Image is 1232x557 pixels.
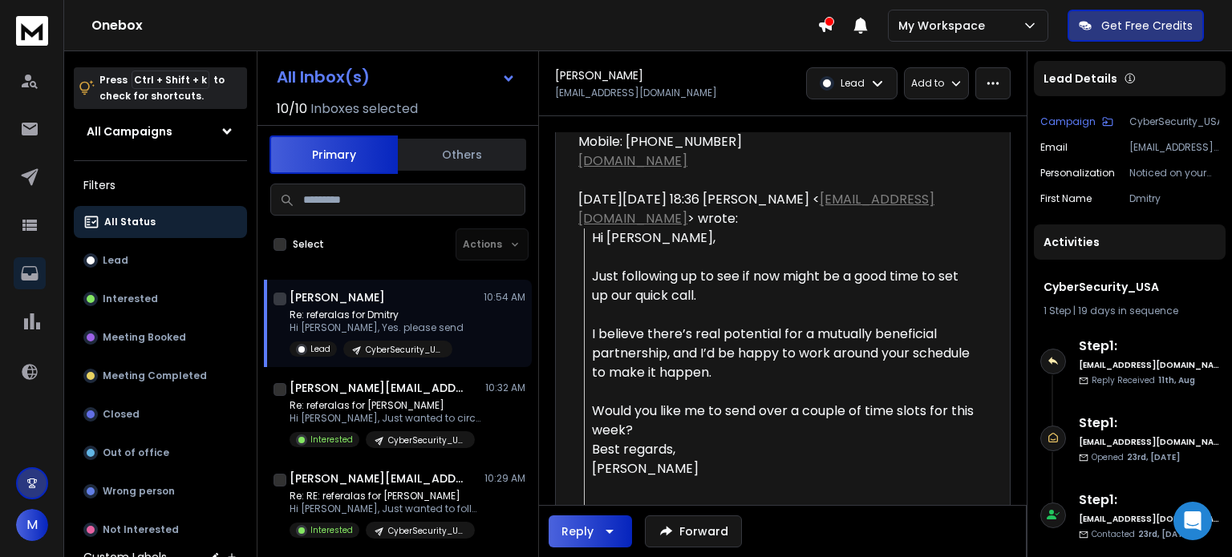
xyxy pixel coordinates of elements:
[277,99,307,119] span: 10 / 10
[277,69,370,85] h1: All Inbox(s)
[1044,279,1216,295] h1: CyberSecurity_USA
[74,206,247,238] button: All Status
[74,360,247,392] button: Meeting Completed
[74,437,247,469] button: Out of office
[103,369,207,382] p: Meeting Completed
[290,412,482,425] p: Hi [PERSON_NAME], Just wanted to circle
[578,151,687,170] a: [DOMAIN_NAME]
[310,434,353,446] p: Interested
[1079,337,1219,356] h6: Step 1 :
[1079,490,1219,510] h6: Step 1 :
[1129,115,1219,128] p: CyberSecurity_USA
[485,381,525,394] p: 10:32 AM
[132,71,209,89] span: Ctrl + Shift + k
[1079,359,1219,371] h6: [EMAIL_ADDRESS][DOMAIN_NAME]
[366,344,443,356] p: CyberSecurity_USA
[1129,141,1219,154] p: [EMAIL_ADDRESS][DOMAIN_NAME]
[578,190,934,228] a: [EMAIL_ADDRESS][DOMAIN_NAME]
[269,135,398,174] button: Primary
[74,321,247,353] button: Meeting Booked
[1078,304,1178,317] span: 19 days in sequence
[91,16,817,35] h1: Onebox
[310,524,353,536] p: Interested
[1040,167,1115,180] p: Personalization
[103,523,179,536] p: Not Interested
[1079,414,1219,433] h6: Step 1 :
[290,309,464,321] p: Re: referalas for Dmitry
[74,475,247,507] button: Wrong person
[898,18,991,34] p: My Workspace
[1044,304,1071,317] span: 1 Step
[290,490,482,503] p: Re: RE: referalas for [PERSON_NAME]
[16,509,48,541] button: M
[1138,528,1191,540] span: 23rd, [DATE]
[592,402,975,440] div: Would you like me to send over a couple of time slots for this week?
[264,61,529,93] button: All Inbox(s)
[103,408,140,421] p: Closed
[104,216,156,228] p: All Status
[16,16,48,46] img: logo
[290,470,466,486] h1: [PERSON_NAME][EMAIL_ADDRESS][DOMAIN_NAME]
[1092,451,1180,463] p: Opened
[555,67,643,83] h1: [PERSON_NAME]
[103,485,175,498] p: Wrong person
[1129,167,1219,180] p: Noticed on your site that you offer AI-powered vehicle damage assessment for car insurers and fle...
[1127,451,1180,463] span: 23rd, [DATE]
[74,174,247,196] h3: Filters
[1092,374,1195,386] p: Reply Received
[290,289,385,305] h1: [PERSON_NAME]
[290,503,482,515] p: Hi [PERSON_NAME], Just wanted to follow
[74,283,247,315] button: Interested
[103,331,186,344] p: Meeting Booked
[1158,374,1195,386] span: 11th, Aug
[103,293,158,305] p: Interested
[310,343,330,355] p: Lead
[1040,115,1113,128] button: Campaign
[1040,141,1068,154] p: Email
[1034,224,1226,260] div: Activities
[561,523,594,539] div: Reply
[1173,502,1212,540] div: Open Intercom Messenger
[578,190,975,228] div: [DATE][DATE] 18:36 [PERSON_NAME] < > wrote:
[1044,305,1216,317] div: |
[388,434,465,446] p: CyberSecurity_USA
[592,440,975,478] div: Best regards, [PERSON_NAME]
[290,321,464,334] p: Hi [PERSON_NAME], Yes. please send
[1040,115,1096,128] p: Campaign
[74,244,247,276] button: Lead
[87,123,172,139] h1: All Campaigns
[1092,528,1191,540] p: Contacted
[1040,192,1092,205] p: First Name
[388,525,465,537] p: CyberSecurity_USA
[290,380,466,396] h1: [PERSON_NAME][EMAIL_ADDRESS][DOMAIN_NAME]
[293,238,324,251] label: Select
[555,87,717,99] p: [EMAIL_ADDRESS][DOMAIN_NAME]
[310,99,418,119] h3: Inboxes selected
[841,77,865,90] p: Lead
[549,515,632,547] button: Reply
[1101,18,1193,34] p: Get Free Credits
[74,398,247,430] button: Closed
[99,72,225,104] p: Press to check for shortcuts.
[398,137,526,172] button: Others
[592,267,975,402] div: Just following up to see if now might be a good time to set up our quick call. I believe there’s ...
[911,77,944,90] p: Add to
[74,514,247,546] button: Not Interested
[484,291,525,304] p: 10:54 AM
[1068,10,1204,42] button: Get Free Credits
[1044,71,1117,87] p: Lead Details
[1129,192,1219,205] p: Dmitry
[645,515,742,547] button: Forward
[1079,436,1219,448] h6: [EMAIL_ADDRESS][DOMAIN_NAME]
[484,472,525,485] p: 10:29 AM
[1079,513,1219,525] h6: [EMAIL_ADDRESS][DOMAIN_NAME]
[592,228,975,267] div: Hi [PERSON_NAME],
[103,446,169,459] p: Out of office
[290,399,482,412] p: Re: referalas for [PERSON_NAME]
[103,254,128,267] p: Lead
[74,115,247,147] button: All Campaigns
